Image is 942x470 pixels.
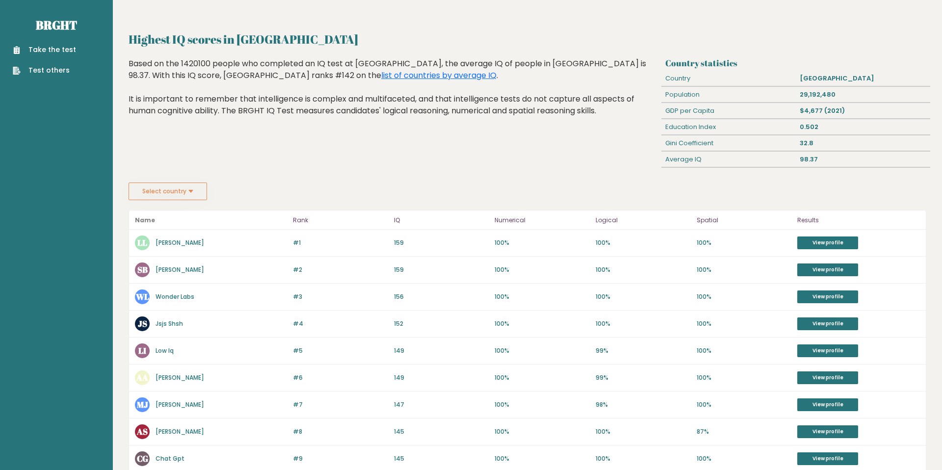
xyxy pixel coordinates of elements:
[394,400,489,409] p: 147
[293,319,388,328] p: #4
[13,65,76,76] a: Test others
[596,292,691,301] p: 100%
[156,454,184,463] a: Chat Gpt
[697,373,792,382] p: 100%
[293,214,388,226] p: Rank
[135,216,155,224] b: Name
[394,373,489,382] p: 149
[129,58,658,131] div: Based on the 1420100 people who completed an IQ test at [GEOGRAPHIC_DATA], the average IQ of peop...
[796,87,930,103] div: 29,192,480
[596,400,691,409] p: 98%
[137,237,147,248] text: LL
[495,238,590,247] p: 100%
[136,372,148,383] text: AA
[495,427,590,436] p: 100%
[495,454,590,463] p: 100%
[156,319,183,328] a: Jsjs Shsh
[138,345,146,356] text: LI
[697,454,792,463] p: 100%
[394,292,489,301] p: 156
[495,400,590,409] p: 100%
[293,454,388,463] p: #9
[137,453,148,464] text: CG
[797,398,858,411] a: View profile
[293,292,388,301] p: #3
[293,265,388,274] p: #2
[293,373,388,382] p: #6
[797,452,858,465] a: View profile
[394,238,489,247] p: 159
[697,346,792,355] p: 100%
[661,152,796,167] div: Average IQ
[661,135,796,151] div: Gini Coefficient
[156,400,204,409] a: [PERSON_NAME]
[661,119,796,135] div: Education Index
[797,290,858,303] a: View profile
[697,214,792,226] p: Spatial
[797,425,858,438] a: View profile
[797,371,858,384] a: View profile
[293,346,388,355] p: #5
[137,399,148,410] text: MJ
[293,400,388,409] p: #7
[137,264,148,275] text: SB
[293,427,388,436] p: #8
[796,152,930,167] div: 98.37
[596,454,691,463] p: 100%
[156,427,204,436] a: [PERSON_NAME]
[136,426,148,437] text: AS
[394,427,489,436] p: 145
[596,238,691,247] p: 100%
[697,265,792,274] p: 100%
[796,71,930,86] div: [GEOGRAPHIC_DATA]
[697,400,792,409] p: 100%
[36,17,77,33] a: Brght
[797,317,858,330] a: View profile
[156,346,174,355] a: Low Iq
[596,346,691,355] p: 99%
[495,346,590,355] p: 100%
[797,263,858,276] a: View profile
[661,71,796,86] div: Country
[495,292,590,301] p: 100%
[665,58,926,68] h3: Country statistics
[293,238,388,247] p: #1
[394,214,489,226] p: IQ
[156,265,204,274] a: [PERSON_NAME]
[156,292,194,301] a: Wonder Labs
[394,319,489,328] p: 152
[129,183,207,200] button: Select country
[596,373,691,382] p: 99%
[596,265,691,274] p: 100%
[796,103,930,119] div: $4,677 (2021)
[797,344,858,357] a: View profile
[495,214,590,226] p: Numerical
[697,292,792,301] p: 100%
[797,214,920,226] p: Results
[596,427,691,436] p: 100%
[394,346,489,355] p: 149
[596,214,691,226] p: Logical
[156,238,204,247] a: [PERSON_NAME]
[495,319,590,328] p: 100%
[138,318,147,329] text: JS
[495,265,590,274] p: 100%
[796,119,930,135] div: 0.502
[596,319,691,328] p: 100%
[797,236,858,249] a: View profile
[697,319,792,328] p: 100%
[129,30,926,48] h2: Highest IQ scores in [GEOGRAPHIC_DATA]
[697,238,792,247] p: 100%
[495,373,590,382] p: 100%
[661,87,796,103] div: Population
[394,454,489,463] p: 145
[697,427,792,436] p: 87%
[135,291,149,302] text: WL
[661,103,796,119] div: GDP per Capita
[13,45,76,55] a: Take the test
[796,135,930,151] div: 32.8
[394,265,489,274] p: 159
[381,70,497,81] a: list of countries by average IQ
[156,373,204,382] a: [PERSON_NAME]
